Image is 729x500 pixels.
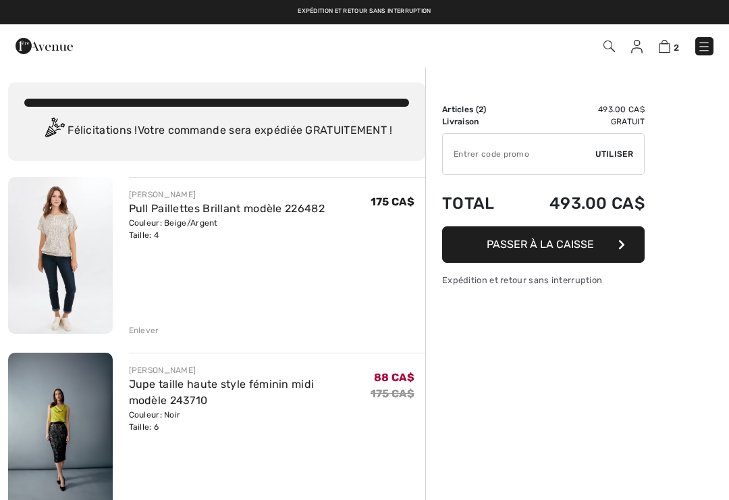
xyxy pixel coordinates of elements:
div: Couleur: Beige/Argent Taille: 4 [129,217,325,241]
div: Félicitations ! Votre commande sera expédiée GRATUITEMENT ! [24,118,409,145]
td: 493.00 CA$ [514,180,645,226]
img: 1ère Avenue [16,32,73,59]
a: 2 [659,38,679,54]
a: 1ère Avenue [16,39,73,51]
div: [PERSON_NAME] [129,189,325,201]
td: Articles ( ) [442,103,514,116]
input: Code promo [443,134,595,174]
td: Livraison [442,116,514,128]
span: Passer à la caisse [487,238,594,251]
span: 175 CA$ [371,195,414,208]
img: Mes infos [631,40,643,53]
img: Recherche [603,41,615,52]
span: Utiliser [595,148,633,160]
button: Passer à la caisse [442,226,645,263]
a: Pull Paillettes Brillant modèle 226482 [129,202,325,215]
div: Enlever [129,324,159,336]
span: 2 [479,105,483,114]
img: Panier d'achat [659,40,670,53]
a: Jupe taille haute style féminin midi modèle 243710 [129,378,315,407]
div: Expédition et retour sans interruption [442,274,645,286]
img: Menu [697,40,711,53]
span: 2 [674,43,679,53]
div: [PERSON_NAME] [129,364,371,376]
img: Pull Paillettes Brillant modèle 226482 [8,177,113,334]
img: Congratulation2.svg [40,118,67,145]
span: 88 CA$ [374,371,414,384]
td: Total [442,180,514,226]
td: Gratuit [514,116,645,128]
td: 493.00 CA$ [514,103,645,116]
div: Couleur: Noir Taille: 6 [129,409,371,433]
s: 175 CA$ [371,387,414,400]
